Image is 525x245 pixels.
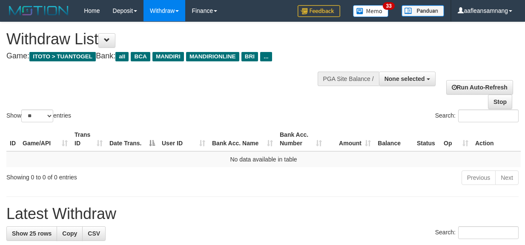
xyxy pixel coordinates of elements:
th: User ID: activate to sort column ascending [158,127,209,151]
label: Search: [435,226,519,239]
img: MOTION_logo.png [6,4,71,17]
a: Run Auto-Refresh [446,80,513,95]
th: Status [413,127,440,151]
button: None selected [379,72,436,86]
th: Bank Acc. Name: activate to sort column ascending [209,127,276,151]
th: Game/API: activate to sort column ascending [19,127,71,151]
input: Search: [458,110,519,122]
img: Button%20Memo.svg [353,5,389,17]
th: Trans ID: activate to sort column ascending [71,127,106,151]
select: Showentries [21,110,53,122]
label: Show entries [6,110,71,122]
span: ... [260,52,272,61]
a: Copy [57,226,83,241]
h1: Latest Withdraw [6,205,519,222]
th: Bank Acc. Number: activate to sort column ascending [276,127,325,151]
span: MANDIRIONLINE [186,52,239,61]
div: Showing 0 to 0 of 0 entries [6,170,212,182]
span: BRI [241,52,258,61]
th: Op: activate to sort column ascending [440,127,472,151]
h1: Withdraw List [6,31,341,48]
th: Balance [374,127,413,151]
span: BCA [131,52,150,61]
a: Previous [462,170,496,185]
div: PGA Site Balance / [318,72,379,86]
label: Search: [435,110,519,122]
span: ITOTO > TUANTOGEL [29,52,96,61]
th: Date Trans.: activate to sort column descending [106,127,158,151]
th: Action [472,127,521,151]
th: Amount: activate to sort column ascending [325,127,374,151]
img: panduan.png [402,5,444,17]
span: CSV [88,230,100,237]
input: Search: [458,226,519,239]
th: ID [6,127,19,151]
a: Show 25 rows [6,226,57,241]
span: Show 25 rows [12,230,52,237]
a: CSV [82,226,106,241]
span: None selected [384,75,425,82]
a: Stop [488,95,512,109]
span: Copy [62,230,77,237]
a: Next [495,170,519,185]
span: all [115,52,129,61]
img: Feedback.jpg [298,5,340,17]
td: No data available in table [6,151,521,167]
span: MANDIRI [152,52,184,61]
h4: Game: Bank: [6,52,341,61]
span: 33 [383,2,394,10]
